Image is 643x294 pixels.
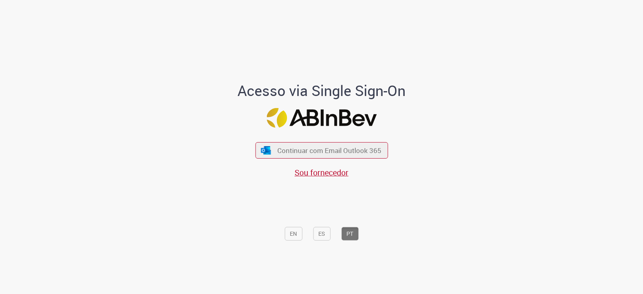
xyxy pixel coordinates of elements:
[255,142,388,159] button: ícone Azure/Microsoft 360 Continuar com Email Outlook 365
[313,227,330,241] button: ES
[210,83,433,99] h1: Acesso via Single Sign-On
[277,146,381,155] span: Continuar com Email Outlook 365
[285,227,302,241] button: EN
[295,167,348,178] a: Sou fornecedor
[341,227,358,241] button: PT
[266,108,377,128] img: Logo ABInBev
[260,146,272,154] img: ícone Azure/Microsoft 360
